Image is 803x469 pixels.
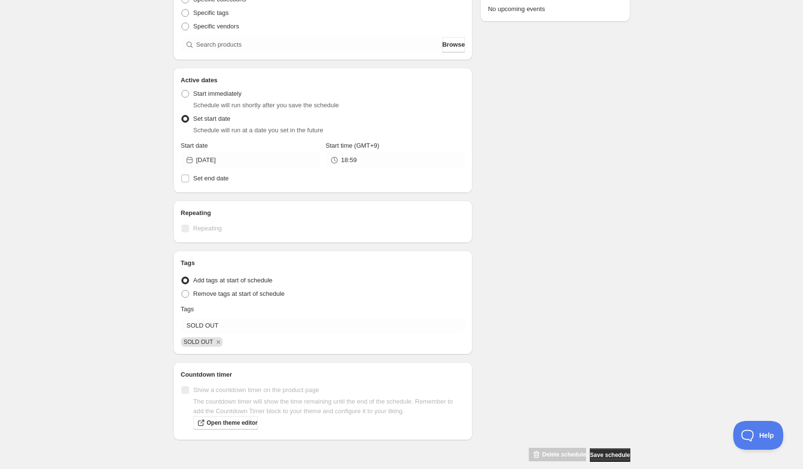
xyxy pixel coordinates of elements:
[181,304,194,314] p: Tags
[590,451,630,459] span: Save schedule
[193,127,323,134] span: Schedule will run at a date you set in the future
[193,175,229,182] span: Set end date
[193,416,258,430] a: Open theme editor
[193,290,285,297] span: Remove tags at start of schedule
[193,115,230,122] span: Set start date
[733,421,784,450] iframe: Toggle Customer Support
[488,4,622,14] p: No upcoming events
[181,208,465,218] h2: Repeating
[326,142,380,149] span: Start time (GMT+9)
[196,37,441,52] input: Search products
[181,370,465,380] h2: Countdown timer
[193,90,242,97] span: Start immediately
[193,386,319,393] span: Show a countdown timer on the product page
[181,76,465,85] h2: Active dates
[193,225,222,232] span: Repeating
[193,277,273,284] span: Add tags at start of schedule
[214,338,223,346] button: Remove SOLD OUT
[193,101,339,109] span: Schedule will run shortly after you save the schedule
[193,9,229,16] span: Specific tags
[193,23,239,30] span: Specific vendors
[181,142,208,149] span: Start date
[207,419,258,427] span: Open theme editor
[442,40,465,50] span: Browse
[181,258,465,268] h2: Tags
[193,397,465,416] p: The countdown timer will show the time remaining until the end of the schedule. Remember to add t...
[590,448,630,462] button: Save schedule
[184,339,213,345] span: SOLD OUT
[442,37,465,52] button: Browse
